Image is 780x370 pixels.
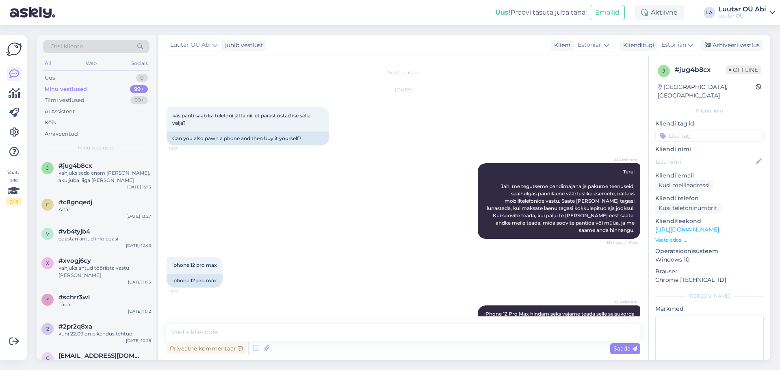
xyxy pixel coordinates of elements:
[6,41,22,57] img: Askly Logo
[655,247,764,255] p: Operatsioonisüsteem
[170,41,211,50] span: Luutar OÜ Abi
[136,74,148,82] div: 0
[58,352,143,359] span: gertu.kunman@online.ee
[167,86,640,93] div: [DATE]
[46,326,49,332] span: 2
[46,260,49,266] span: x
[169,288,199,294] span: 14:13
[655,119,764,128] p: Kliendi tag'id
[578,41,602,50] span: Estonian
[700,40,763,51] div: Arhiveeri vestlus
[655,236,764,244] p: Vaata edasi ...
[655,171,764,180] p: Kliendi email
[50,42,83,51] span: Otsi kliente
[128,308,151,314] div: [DATE] 11:12
[590,5,625,20] button: Emailid
[663,68,665,74] span: j
[58,199,92,206] span: #c8gnqedj
[655,226,719,233] a: [URL][DOMAIN_NAME]
[655,194,764,203] p: Kliendi telefon
[78,144,115,151] span: Minu vestlused
[655,267,764,276] p: Brauser
[6,169,21,206] div: Vaata siia
[655,217,764,225] p: Klienditeekond
[551,41,571,50] div: Klient
[46,355,50,361] span: g
[126,242,151,249] div: [DATE] 12:43
[130,96,148,104] div: 99+
[655,107,764,115] div: Kliendi info
[128,279,151,285] div: [DATE] 11:13
[613,345,637,352] span: Saada
[58,162,92,169] span: #jug4b8cx
[656,157,754,166] input: Lisa nimi
[58,257,91,264] span: #xvogj6cy
[6,198,21,206] div: 2 / 3
[635,5,684,20] div: Aktiivne
[704,7,715,18] div: LA
[58,264,151,279] div: kahjuks antud tööriista vastu [PERSON_NAME]
[58,235,151,242] div: edastan antud info edasi
[58,169,151,184] div: kahjuks seda enam [PERSON_NAME], aku juba liiga [PERSON_NAME]
[607,299,638,305] span: AI Assistent
[126,338,151,344] div: [DATE] 10:29
[718,6,766,13] div: Luutar OÜ Abi
[84,58,98,69] div: Web
[126,213,151,219] div: [DATE] 13:27
[661,41,686,50] span: Estonian
[172,262,217,268] span: iphone 12 pro max
[130,85,148,93] div: 99+
[58,330,151,338] div: kuni 22.09 on pikendus tehtud
[167,343,246,354] div: Privaatne kommentaar
[167,132,329,145] div: Can you also pawn a phone and then buy it yourself?
[655,255,764,264] p: Windows 10
[130,58,149,69] div: Socials
[45,119,56,127] div: Kõik
[655,180,713,191] div: Küsi meiliaadressi
[43,58,52,69] div: All
[620,41,654,50] div: Klienditugi
[45,108,75,116] div: AI Assistent
[675,65,726,75] div: # jug4b8cx
[655,145,764,154] p: Kliendi nimi
[495,9,511,16] b: Uus!
[658,83,756,100] div: [GEOGRAPHIC_DATA], [GEOGRAPHIC_DATA]
[45,130,78,138] div: Arhiveeritud
[172,113,312,126] span: kas panti saab ka telefoni jätta nii, et pärast ostad ise selle välja?
[222,41,263,50] div: juhib vestlust
[655,203,721,214] div: Küsi telefoninumbrit
[718,6,775,19] a: Luutar OÜ AbiLuutar OÜ
[58,294,90,301] span: #schrr3wl
[127,184,151,190] div: [DATE] 15:13
[655,305,764,313] p: Märkmed
[607,239,638,245] span: Nähtud ✓ 14:12
[46,231,49,237] span: v
[58,301,151,308] div: Tänan
[45,74,55,82] div: Uus
[45,85,87,93] div: Minu vestlused
[718,13,766,19] div: Luutar OÜ
[45,96,84,104] div: Tiimi vestlused
[487,169,636,233] span: Tere! Jah, me tegutseme pandimajana ja pakume teenuseid, sealhulgas pandilaene väärtuslike esemet...
[46,296,49,303] span: s
[46,201,50,208] span: c
[726,65,761,74] span: Offline
[58,206,151,213] div: Aitäh
[167,274,223,288] div: iphone 12 pro max
[484,311,636,361] span: iPhone 12 Pro Max hindamiseks vajame teada selle seisukorda (sealhulgas aku seisukorda, mis peab ...
[495,8,587,17] div: Proovi tasuta juba täna:
[169,146,199,152] span: 14:12
[167,69,640,76] div: Vestlus algas
[655,276,764,284] p: Chrome [TECHNICAL_ID]
[58,228,90,235] span: #vb4tyjb4
[46,165,49,171] span: j
[607,157,638,163] span: AI Assistent
[655,292,764,300] div: [PERSON_NAME]
[655,130,764,142] input: Lisa tag
[58,323,92,330] span: #2pr2q8xa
